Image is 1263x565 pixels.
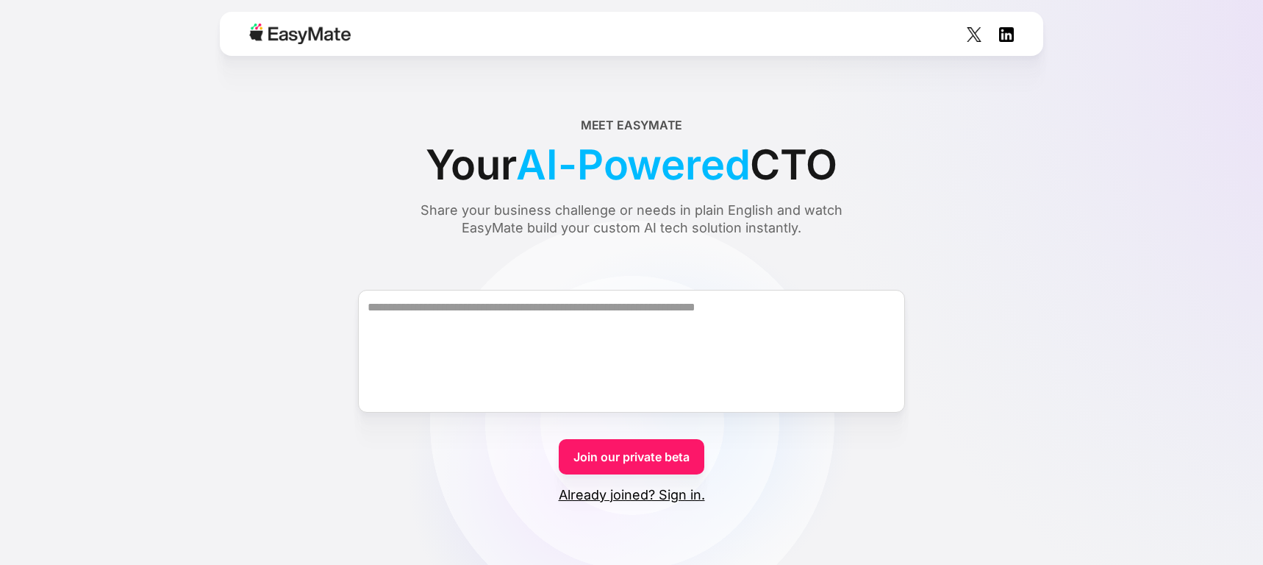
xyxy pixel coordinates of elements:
form: Form [102,263,1161,504]
img: Easymate logo [249,24,351,44]
div: Meet EasyMate [581,116,683,134]
img: Social Icon [967,27,981,42]
div: Your [426,134,837,196]
a: Already joined? Sign in. [559,486,705,504]
span: CTO [750,134,837,196]
a: Join our private beta [559,439,704,475]
span: AI-Powered [516,134,750,196]
img: Social Icon [999,27,1014,42]
div: Share your business challenge or needs in plain English and watch EasyMate build your custom AI t... [393,202,870,237]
